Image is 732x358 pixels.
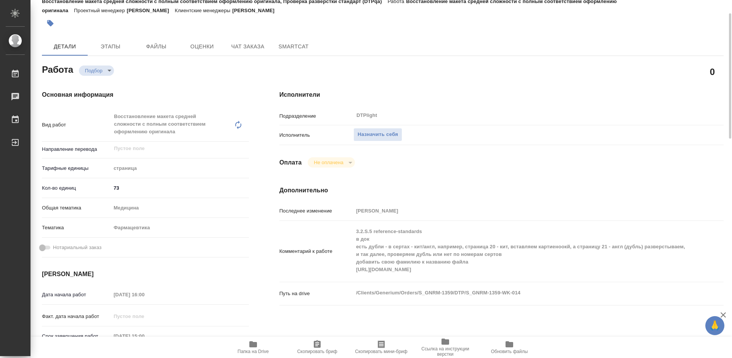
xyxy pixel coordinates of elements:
[353,128,402,141] button: Назначить себя
[42,62,73,76] h2: Работа
[111,311,178,322] input: Пустое поле
[42,90,249,99] h4: Основная информация
[111,221,249,234] div: Фармацевтика
[42,121,111,129] p: Вид работ
[279,248,353,255] p: Комментарий к работе
[138,42,175,51] span: Файлы
[42,270,249,279] h4: [PERSON_NAME]
[279,90,724,99] h4: Исполнители
[353,286,687,299] textarea: /Clients/Generium/Orders/S_GNRM-1359/DTP/S_GNRM-1359-WK-014
[708,318,721,334] span: 🙏
[279,112,353,120] p: Подразделение
[42,15,59,32] button: Добавить тэг
[175,8,232,13] p: Клиентские менеджеры
[47,42,83,51] span: Детали
[111,331,178,342] input: Пустое поле
[111,162,249,175] div: страница
[42,224,111,232] p: Тематика
[285,337,349,358] button: Скопировать бриф
[42,313,111,320] p: Факт. дата начала работ
[42,145,111,153] p: Направление перевода
[418,346,473,357] span: Ссылка на инструкции верстки
[42,165,111,172] p: Тарифные единицы
[279,290,353,297] p: Путь на drive
[42,204,111,212] p: Общая тематика
[42,291,111,299] p: Дата начала работ
[42,332,111,340] p: Срок завершения работ
[238,349,269,354] span: Папка на Drive
[349,337,413,358] button: Скопировать мини-бриф
[297,349,337,354] span: Скопировать бриф
[353,205,687,216] input: Пустое поле
[710,65,715,78] h2: 0
[308,157,355,168] div: Подбор
[79,66,114,76] div: Подбор
[279,131,353,139] p: Исполнитель
[279,186,724,195] h4: Дополнительно
[113,144,231,153] input: Пустое поле
[42,184,111,192] p: Кол-во единиц
[279,158,302,167] h4: Оплата
[232,8,280,13] p: [PERSON_NAME]
[705,316,724,335] button: 🙏
[127,8,175,13] p: [PERSON_NAME]
[83,67,105,74] button: Подбор
[353,225,687,276] textarea: 3.2.S.5 reference-standards в док есть дубли - в сертах - кит/англ, например, страница 20 - кит, ...
[111,201,249,214] div: Медицина
[355,349,407,354] span: Скопировать мини-бриф
[230,42,266,51] span: Чат заказа
[275,42,312,51] span: SmartCat
[53,244,101,251] span: Нотариальный заказ
[184,42,220,51] span: Оценки
[477,337,541,358] button: Обновить файлы
[358,130,398,139] span: Назначить себя
[111,289,178,300] input: Пустое поле
[74,8,127,13] p: Проектный менеджер
[279,207,353,215] p: Последнее изменение
[111,182,249,193] input: ✎ Введи что-нибудь
[92,42,129,51] span: Этапы
[491,349,528,354] span: Обновить файлы
[221,337,285,358] button: Папка на Drive
[413,337,477,358] button: Ссылка на инструкции верстки
[311,159,345,166] button: Не оплачена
